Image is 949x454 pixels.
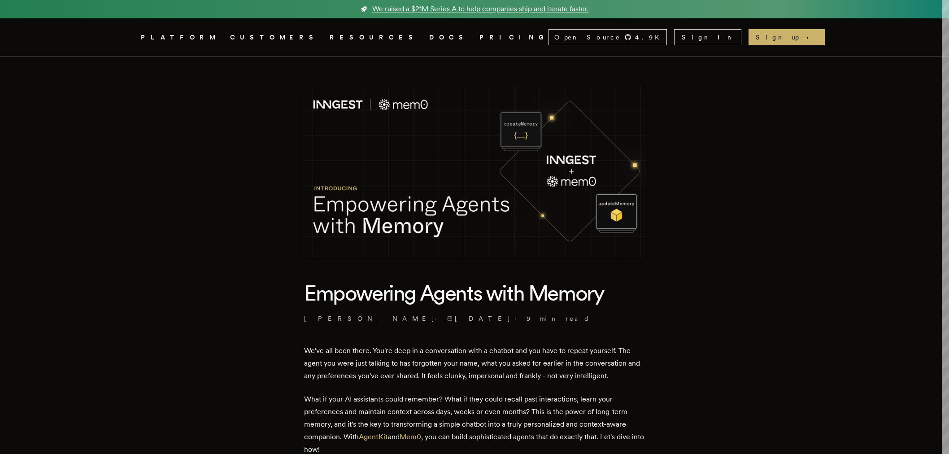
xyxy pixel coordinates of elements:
img: Featured image for Empowering Agents with Memory blog post [302,85,647,258]
span: We raised a $21M Series A to help companies ship and iterate faster. [372,4,589,14]
span: 4.9 K [635,33,665,42]
span: → [802,33,818,42]
span: 9 min read [527,314,590,323]
p: We've all been there. You're deep in a conversation with a chatbot and you have to repeat yoursel... [304,345,645,382]
h1: Empowering Agents with Memory [304,279,645,307]
button: PLATFORM [141,32,219,43]
span: Open Source [554,33,621,42]
a: CUSTOMERS [230,32,319,43]
button: RESOURCES [330,32,418,43]
a: DOCS [429,32,469,43]
a: Sign up [749,29,825,45]
nav: Global [116,18,833,56]
span: [DATE] [447,314,511,323]
a: Mem0 [400,432,421,441]
a: Sign In [674,29,741,45]
a: AgentKit [359,432,388,441]
a: PRICING [479,32,549,43]
p: [PERSON_NAME] · · [304,314,645,323]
